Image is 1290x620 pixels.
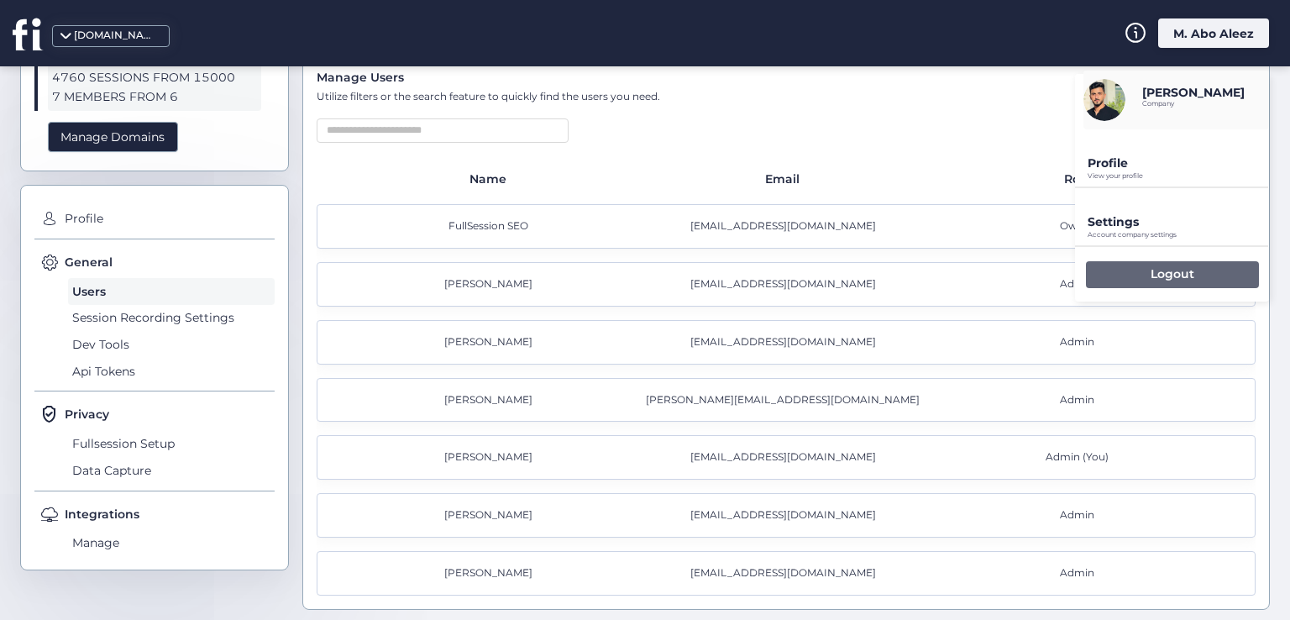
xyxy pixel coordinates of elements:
[68,530,275,557] span: Manage
[1088,155,1269,171] p: Profile
[343,170,638,188] div: Name
[68,457,275,484] span: Data Capture
[68,278,275,305] span: Users
[639,334,934,350] div: [EMAIL_ADDRESS][DOMAIN_NAME]
[1151,266,1194,281] p: Logout
[1060,276,1094,292] span: Admin
[1142,100,1245,108] p: Company
[1088,231,1269,239] p: Account company settings
[68,305,275,332] span: Session Recording Settings
[934,170,1229,188] div: Role
[60,206,275,233] span: Profile
[638,170,933,188] div: Email
[52,68,257,87] span: 4760 SESSIONS FROM 15000
[344,334,639,350] div: [PERSON_NAME]
[68,331,275,358] span: Dev Tools
[344,276,639,292] div: [PERSON_NAME]
[344,449,639,465] div: [PERSON_NAME]
[1088,172,1269,180] p: View your profile
[1060,334,1094,350] span: Admin
[1142,85,1245,100] p: [PERSON_NAME]
[65,505,139,523] span: Integrations
[317,89,1256,105] div: Utilize filters or the search feature to quickly find the users you need.
[344,392,639,408] div: [PERSON_NAME]
[639,449,934,465] div: [EMAIL_ADDRESS][DOMAIN_NAME]
[52,87,257,107] span: 7 MEMBERS FROM 6
[639,392,934,408] div: [PERSON_NAME][EMAIL_ADDRESS][DOMAIN_NAME]
[1083,79,1125,121] img: avatar
[639,218,934,234] div: [EMAIL_ADDRESS][DOMAIN_NAME]
[1060,565,1094,581] span: Admin
[344,507,639,523] div: [PERSON_NAME]
[1060,392,1094,408] span: Admin
[65,405,109,423] span: Privacy
[48,122,178,153] div: Manage Domains
[639,507,934,523] div: [EMAIL_ADDRESS][DOMAIN_NAME]
[1060,218,1094,234] span: Owner
[344,565,639,581] div: [PERSON_NAME]
[1158,18,1269,48] div: M. Abo Aleez
[639,565,934,581] div: [EMAIL_ADDRESS][DOMAIN_NAME]
[344,218,639,234] div: FullSession SEO
[639,276,934,292] div: [EMAIL_ADDRESS][DOMAIN_NAME]
[1046,449,1109,465] span: Admin (You)
[65,253,113,271] span: General
[68,430,275,457] span: Fullsession Setup
[1060,507,1094,523] span: Admin
[1088,214,1269,229] p: Settings
[317,68,1256,87] div: Manage Users
[74,28,158,44] div: [DOMAIN_NAME]
[68,358,275,385] span: Api Tokens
